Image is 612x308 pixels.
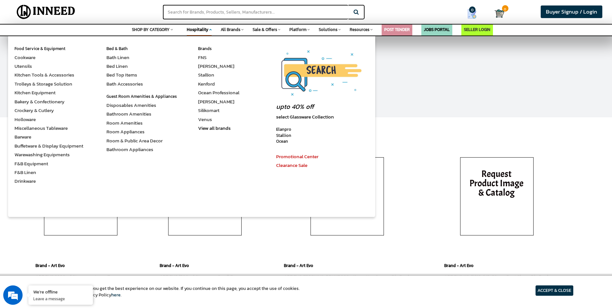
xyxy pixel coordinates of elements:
[541,5,602,18] a: Buyer Signup / Login
[33,289,88,295] div: We're offline
[467,9,477,19] img: Show My Quotes
[163,5,348,19] input: Search for Brands, Products, Sellers, Manufacturers...
[160,262,189,269] a: Brand - Art Evo
[319,26,337,33] span: Solutions
[289,26,306,33] span: Platform
[11,4,81,20] img: Inneed.Market
[424,26,450,33] a: JOBS PORTAL
[452,149,542,246] img: inneed-image-na.png
[384,26,410,33] a: POST TENDER
[160,273,245,280] a: ART EVO 1500 ml Stoneware Small Tureen
[350,26,369,33] span: Resources
[495,9,504,18] img: Cart
[33,296,88,302] p: Leave a message
[444,262,474,269] a: Brand - Art Evo
[35,262,65,269] a: Brand - Art Evo
[187,26,208,33] span: Hospitality
[469,6,476,13] span: 0
[284,273,409,280] a: ART EVO TPDRWNS-BDNKT 200x43 mm New Season Big Bowl
[464,26,490,33] a: SELLER LOGIN
[132,26,170,33] span: SHOP BY CATEGORY
[51,169,82,174] em: Driven by SalesIQ
[11,39,27,42] img: logo_Zg8I0qSkbAqR2WFHt3p6CTuqpyXMFPubPcD2OT02zFN43Cy9FUNNG3NEPhM_Q1qe_.png
[253,26,277,33] span: Sale & Offers
[455,6,494,21] a: my Quotes 0
[39,285,300,298] article: We use cookies to ensure you get the best experience on our website. If you continue on this page...
[45,169,49,173] img: salesiqlogo_leal7QplfZFryJ6FIlVepeu7OftD7mt8q6exU6-34PB8prfIgodN67KcxXM9Y7JQ_.png
[14,81,113,147] span: We are offline. Please leave us a message.
[536,285,573,296] article: ACCEPT & CLOSE
[221,26,240,33] span: All Brands
[502,5,508,12] span: 0
[444,273,548,280] a: ART EVO KC-11 185x145x58 mm Boat Shape Big Bowl
[284,262,313,269] a: Brand - Art Evo
[95,199,117,208] em: Submit
[3,176,123,199] textarea: Type your message and click 'Submit'
[35,273,122,280] a: ART EVO 2800 ml Stoneware Large Tureen
[187,33,212,36] div: Space
[106,3,121,19] div: Minimize live chat window
[34,36,108,45] div: Leave a message
[546,8,597,16] span: Buyer Signup / Login
[495,6,501,21] a: Cart 0
[111,292,121,298] a: here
